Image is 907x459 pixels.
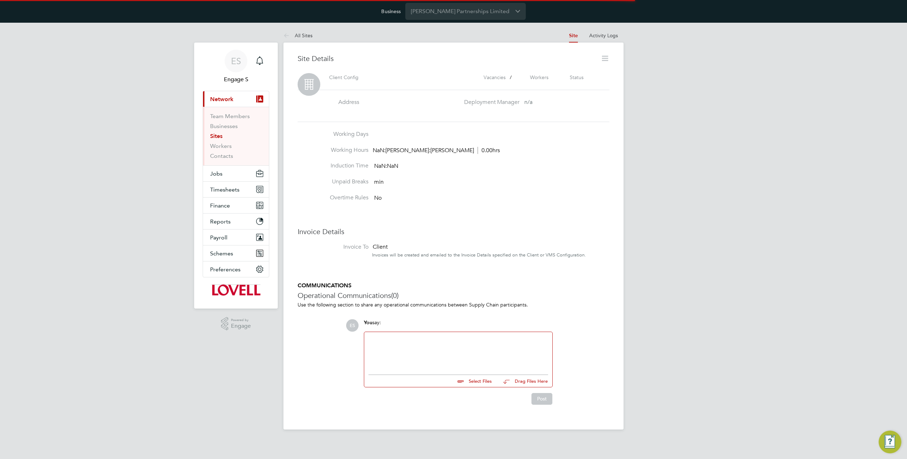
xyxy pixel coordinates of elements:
button: Network [203,91,269,107]
span: You [364,320,372,326]
h3: Invoice Details [298,227,609,236]
span: No [374,194,382,201]
span: Reports [210,218,231,225]
div: Network [203,107,269,165]
div: NaN:[PERSON_NAME]:[PERSON_NAME] [373,147,500,154]
label: Deployment Manager [460,99,519,106]
button: Post [531,393,552,404]
div: Client [372,243,609,251]
button: Schemes [203,245,269,261]
div: Invoices will be created and emailed to the Invoice Details specified on the Client or VMS Config... [372,252,609,258]
span: Engage S [203,75,269,84]
div: say: [364,319,553,332]
img: lovell-logo-retina.png [212,284,260,296]
label: Induction Time [298,162,368,170]
label: Business [381,8,401,15]
span: Jobs [210,170,222,177]
button: Drag Files Here [497,374,548,389]
label: Overtime Rules [298,194,368,201]
label: Vacancies [484,73,506,82]
a: Team Members [210,113,250,120]
a: ESEngage S [203,50,269,84]
a: Sites [210,133,222,139]
span: n/a [524,99,533,106]
label: Address [320,99,359,106]
a: Site [569,33,578,39]
span: Timesheets [210,186,240,193]
a: Businesses [210,123,238,129]
span: ES [231,56,241,66]
a: Contacts [210,153,233,159]
a: All Sites [283,32,312,39]
h3: Operational Communications [298,291,609,300]
label: Client Config [329,73,359,82]
span: ES [346,319,359,332]
button: Engage Resource Center [879,431,901,453]
button: Payroll [203,230,269,245]
label: Working Days [298,131,368,138]
button: Jobs [203,166,269,181]
label: Status [570,73,584,82]
button: Finance [203,198,269,213]
span: Finance [210,202,230,209]
a: Go to home page [203,284,269,296]
h3: Site Details [298,54,595,63]
span: 0.00hrs [478,147,500,154]
button: Timesheets [203,182,269,197]
span: Schemes [210,250,233,257]
a: Activity Logs [589,32,618,39]
span: (0) [391,291,399,300]
span: Network [210,96,233,103]
button: Preferences [203,261,269,277]
label: Working Hours [298,146,368,154]
label: Unpaid Breaks [298,178,368,186]
a: Workers [210,143,232,149]
label: Invoice To [298,243,368,251]
span: min [374,178,384,186]
h5: COMMUNICATIONS [298,282,609,289]
label: Workers [530,73,548,82]
span: Powered by [231,317,251,323]
span: Payroll [210,234,227,241]
p: Use the following section to share any operational communications between Supply Chain participants. [298,302,609,308]
nav: Main navigation [194,43,278,309]
span: NaN:NaN [374,163,398,170]
button: Reports [203,214,269,229]
a: Powered byEngage [221,317,251,331]
span: Preferences [210,266,241,273]
span: / [510,74,512,81]
span: Engage [231,323,251,329]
